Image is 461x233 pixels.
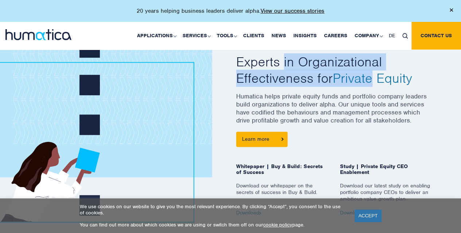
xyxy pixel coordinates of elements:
[213,22,239,50] a: Tools
[281,137,284,141] img: arrowicon
[268,22,290,50] a: News
[236,182,329,210] p: Download our whitepaper on the secrets of success in Buy & Build.
[263,222,292,228] a: cookie policy
[411,22,461,50] a: Contact us
[320,22,351,50] a: Careers
[355,210,381,222] a: ACCEPT
[290,22,320,50] a: Insights
[340,163,433,182] span: Study | Private Equity CEO Enablement
[137,7,324,15] p: 20 years helping business leaders deliver alpha.
[236,54,433,87] h2: Experts in Organizational Effectiveness for
[261,7,324,15] a: View our success stories
[236,163,329,182] span: Whitepaper | Buy & Build: Secrets of Success
[402,33,408,39] img: search_icon
[236,92,433,132] p: Humatica helps private equity funds and portfolio company leaders build organizations to deliver ...
[80,203,345,216] p: We use cookies on our website to give you the most relevant experience. By clicking “Accept”, you...
[351,22,385,50] a: Company
[333,70,412,86] span: Private Equity
[385,22,399,50] a: DE
[133,22,179,50] a: Applications
[5,29,71,40] img: logo
[236,132,288,147] a: Learn more
[80,222,345,228] p: You can find out more about which cookies we are using or switch them off on our page.
[340,182,433,210] p: Download our latest study on enabling portfolio company CEOs to deliver an ambitious value growth...
[239,22,268,50] a: Clients
[389,32,395,39] span: DE
[179,22,213,50] a: Services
